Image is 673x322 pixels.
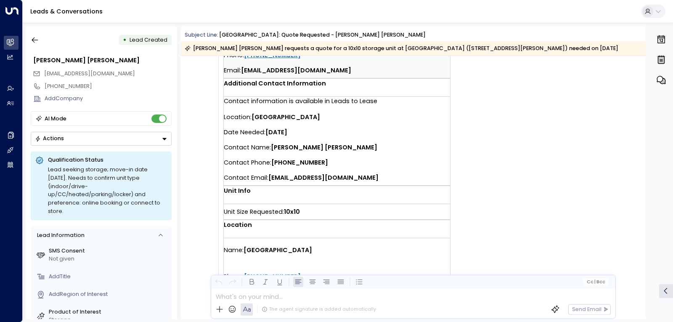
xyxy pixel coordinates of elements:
[241,66,351,75] strong: [EMAIL_ADDRESS][DOMAIN_NAME]
[224,186,251,195] strong: Unit Info
[224,63,241,78] span: Email:
[224,242,244,258] span: Name:
[45,95,172,103] div: AddCompany
[224,155,271,170] span: Contact Phone:
[30,7,103,16] a: Leads & Conversations
[271,143,377,152] strong: [PERSON_NAME] [PERSON_NAME]
[45,114,66,123] div: AI Mode
[33,56,172,65] div: [PERSON_NAME] [PERSON_NAME]
[31,132,172,146] div: Button group with a nested menu
[44,70,135,77] span: [EMAIL_ADDRESS][DOMAIN_NAME]
[224,79,326,88] strong: Additional Contact Information
[244,270,301,283] a: [PHONE_NUMBER]
[213,277,224,287] button: Undo
[244,246,312,254] strong: [GEOGRAPHIC_DATA]
[228,277,238,287] button: Redo
[185,44,618,53] div: [PERSON_NAME] [PERSON_NAME] requests a quote for a 10x10 storage unit at [GEOGRAPHIC_DATA] ([STRE...
[49,255,169,263] div: Not given
[224,97,450,105] div: Contact information is available in Leads to Lease
[271,158,328,167] strong: [PHONE_NUMBER]
[224,170,268,185] span: Contact Email:
[224,269,244,284] span: Phone:
[48,156,167,164] p: Qualification Status
[48,165,167,216] div: Lead seeking storage; move-in date [DATE]. Needs to confirm unit type (indoor/drive-up/CC/heated/...
[49,247,169,255] label: SMS Consent
[45,82,172,90] div: [PHONE_NUMBER]
[185,31,218,38] span: Subject Line:
[224,109,252,125] span: Location:
[224,221,252,229] strong: Location
[252,113,320,121] strong: [GEOGRAPHIC_DATA]
[49,273,169,281] div: AddTitle
[284,208,300,216] strong: 10x10
[219,31,426,39] div: [GEOGRAPHIC_DATA]: Quote Requested - [PERSON_NAME] [PERSON_NAME]
[34,232,84,240] div: Lead Information
[49,308,169,316] label: Product of Interest
[268,173,379,182] strong: [EMAIL_ADDRESS][DOMAIN_NAME]
[31,132,172,146] button: Actions
[224,140,271,155] span: Contact Name:
[583,278,608,285] button: Cc|Bcc
[130,36,167,43] span: Lead Created
[265,128,287,136] strong: [DATE]
[35,135,64,142] div: Actions
[123,33,127,47] div: •
[224,125,265,140] span: Date Needed:
[262,306,376,313] div: The agent signature is added automatically
[44,70,135,78] span: darylshawn@gmail.com
[586,279,605,285] span: Cc Bcc
[594,279,596,285] span: |
[224,204,284,219] span: Unit Size Requested:
[49,290,169,298] div: AddRegion of Interest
